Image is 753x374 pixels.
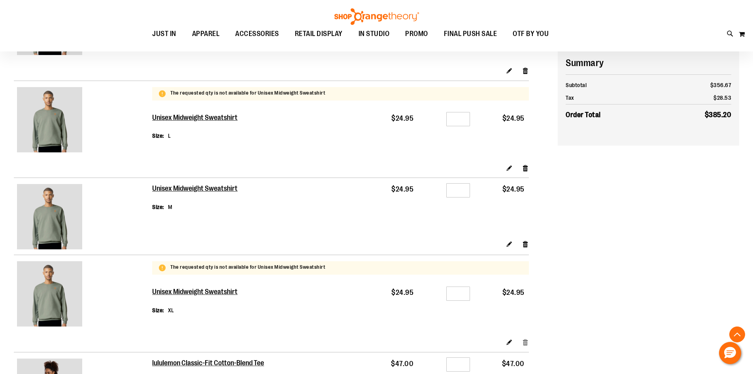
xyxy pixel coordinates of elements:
[502,360,525,368] span: $47.00
[391,289,413,296] span: $24.95
[436,25,505,43] a: FINAL PUSH SALE
[152,288,238,296] a: Unisex Midweight Sweatshirt
[17,261,149,328] a: Unisex Midweight Sweatshirt
[502,185,525,193] span: $24.95
[170,264,325,271] p: The requested qty is not available for Unisex Midweight Sweatshirt
[170,89,325,97] p: The requested qty is not available for Unisex Midweight Sweatshirt
[333,8,420,25] img: Shop Orangetheory
[152,359,265,368] a: lululemon Classic-Fit Cotton-Blend Tee
[235,25,279,43] span: ACCESSORIES
[566,56,731,70] h2: Summary
[522,338,529,346] a: Remove item
[522,163,529,172] a: Remove item
[729,327,745,342] button: Back To Top
[502,114,525,122] span: $24.95
[184,25,228,43] a: APPAREL
[713,95,731,101] span: $28.53
[391,360,413,368] span: $47.00
[168,132,171,140] dd: L
[152,203,164,211] dt: Size
[17,184,149,251] a: Unisex Midweight Sweatshirt
[566,91,664,104] th: Tax
[397,25,436,43] a: PROMO
[192,25,220,43] span: APPAREL
[152,184,238,193] a: Unisex Midweight Sweatshirt
[710,82,732,88] span: $356.67
[17,87,82,152] img: Unisex Midweight Sweatshirt
[17,261,82,327] img: Unisex Midweight Sweatshirt
[295,25,343,43] span: RETAIL DISPLAY
[152,25,176,43] span: JUST IN
[566,79,664,91] th: Subtotal
[505,25,557,43] a: OTF BY YOU
[719,342,741,364] button: Hello, have a question? Let’s chat.
[513,25,549,43] span: OTF BY YOU
[502,289,525,296] span: $24.95
[359,25,390,43] span: IN STUDIO
[405,25,428,43] span: PROMO
[522,66,529,75] a: Remove item
[287,25,351,43] a: RETAIL DISPLAY
[351,25,398,43] a: IN STUDIO
[566,109,601,120] strong: Order Total
[17,184,82,249] img: Unisex Midweight Sweatshirt
[522,239,529,248] a: Remove item
[444,25,497,43] span: FINAL PUSH SALE
[168,306,174,314] dd: XL
[227,25,287,43] a: ACCESSORIES
[144,25,184,43] a: JUST IN
[152,306,164,314] dt: Size
[17,87,149,154] a: Unisex Midweight Sweatshirt
[168,203,172,211] dd: M
[705,111,732,119] span: $385.20
[152,114,238,122] a: Unisex Midweight Sweatshirt
[152,132,164,140] dt: Size
[391,114,413,122] span: $24.95
[391,185,413,193] span: $24.95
